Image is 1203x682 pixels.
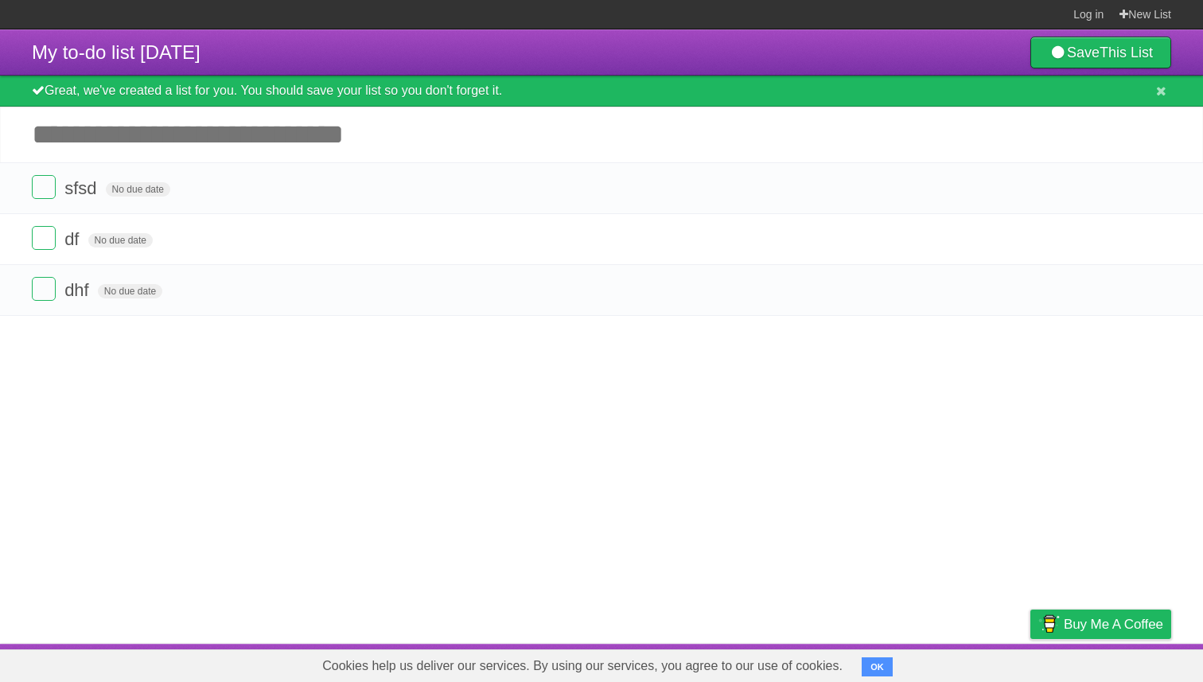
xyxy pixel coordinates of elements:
[1071,648,1171,678] a: Suggest a feature
[32,226,56,250] label: Done
[88,233,153,247] span: No due date
[862,657,893,676] button: OK
[98,284,162,298] span: No due date
[1030,610,1171,639] a: Buy me a coffee
[1038,610,1060,637] img: Buy me a coffee
[1100,45,1153,60] b: This List
[64,280,93,300] span: dhf
[819,648,852,678] a: About
[32,175,56,199] label: Done
[1010,648,1051,678] a: Privacy
[956,648,991,678] a: Terms
[1064,610,1163,638] span: Buy me a coffee
[64,178,100,198] span: sfsd
[32,277,56,301] label: Done
[871,648,936,678] a: Developers
[306,650,858,682] span: Cookies help us deliver our services. By using our services, you agree to our use of cookies.
[1030,37,1171,68] a: SaveThis List
[106,182,170,197] span: No due date
[64,229,83,249] span: df
[32,41,200,63] span: My to-do list [DATE]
